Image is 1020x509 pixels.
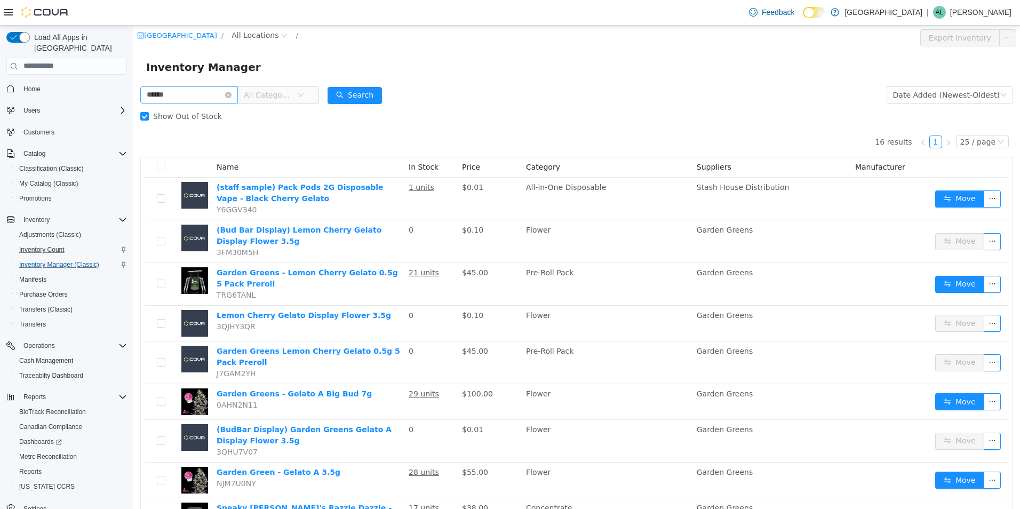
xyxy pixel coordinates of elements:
button: icon: swapMove [802,407,851,424]
span: Manufacturer [722,137,772,146]
span: Category [393,137,427,146]
a: Classification (Classic) [15,162,88,175]
span: Customers [19,125,127,139]
span: BioTrack Reconciliation [19,408,86,416]
p: [GEOGRAPHIC_DATA] [844,6,922,19]
button: icon: ellipsis [850,407,867,424]
p: | [927,6,929,19]
button: Inventory Count [11,242,131,257]
span: $100.00 [329,364,360,372]
span: Operations [19,339,127,352]
span: Reports [19,467,42,476]
span: Load All Apps in [GEOGRAPHIC_DATA] [30,32,127,53]
a: Promotions [15,192,56,205]
button: icon: swapMove [802,250,851,267]
button: Reports [2,389,131,404]
span: Transfers (Classic) [19,305,73,314]
a: My Catalog (Classic) [15,177,83,190]
a: Canadian Compliance [15,420,86,433]
span: Home [19,82,127,96]
button: Cash Management [11,353,131,368]
input: Dark Mode [803,7,825,18]
button: Operations [2,338,131,353]
a: Manifests [15,273,51,286]
a: Transfers [15,318,50,331]
span: TRG6TANL [83,265,122,274]
button: Inventory [19,213,54,226]
img: Cova [21,7,69,18]
span: 3FM30M5H [83,222,125,231]
img: (staff sample) Pack Pods 2G Disposable Vape - Black Cherry Gelato placeholder [48,156,75,183]
a: Lemon Cherry Gelato Display Flower 3.5g [83,285,258,294]
span: All Locations [98,4,145,15]
span: Inventory Manager [13,33,134,50]
span: Cash Management [15,354,127,367]
span: Inventory [19,213,127,226]
span: Reports [23,393,46,401]
span: Feedback [762,7,794,18]
span: 0 [275,285,280,294]
button: Classification (Classic) [11,161,131,176]
span: AL [936,6,944,19]
button: Canadian Compliance [11,419,131,434]
a: BioTrack Reconciliation [15,405,90,418]
button: Inventory Manager (Classic) [11,257,131,272]
span: Garden Greens [563,478,619,487]
u: 29 units [275,364,306,372]
span: Garden Greens [563,400,619,408]
button: Users [19,104,44,117]
span: Catalog [19,147,127,160]
button: Manifests [11,272,131,287]
span: / [88,6,90,14]
button: icon: ellipsis [850,368,867,385]
a: Garden Greens - Gelato A Big Bud 7g [83,364,238,372]
div: Ashley Lehman-Preine [933,6,946,19]
span: Garden Greens [563,364,619,372]
button: Adjustments (Classic) [11,227,131,242]
button: Metrc Reconciliation [11,449,131,464]
a: Inventory Manager (Classic) [15,258,103,271]
span: Catalog [23,149,45,158]
span: In Stock [275,137,305,146]
a: [US_STATE] CCRS [15,480,79,493]
button: icon: ellipsis [850,289,867,306]
li: 1 [796,110,809,123]
span: Garden Greens [563,442,619,451]
u: 21 units [275,243,306,251]
button: Reports [19,391,50,403]
td: Flower [388,195,559,237]
span: Users [23,106,40,115]
span: 0 [275,200,280,209]
span: Transfers [19,320,46,329]
span: / [163,6,165,14]
p: [PERSON_NAME] [950,6,1011,19]
span: Garden Greens [563,321,619,330]
span: Inventory Count [19,245,65,254]
span: Classification (Classic) [15,162,127,175]
span: BioTrack Reconciliation [15,405,127,418]
i: icon: shop [4,6,11,13]
i: icon: down [864,113,871,121]
span: $55.00 [329,442,355,451]
div: Date Added (Newest-Oldest) [760,61,866,77]
button: [US_STATE] CCRS [11,479,131,494]
span: Promotions [15,192,127,205]
a: Inventory Count [15,243,69,256]
span: Purchase Orders [15,288,127,301]
span: $0.01 [329,400,350,408]
a: Garden Green - Gelato A 3.5g [83,442,207,451]
span: Dashboards [19,438,62,446]
a: Feedback [745,2,799,23]
button: icon: ellipsis [850,446,867,463]
span: Name [83,137,105,146]
span: J7GAM2YH [83,344,123,352]
span: [US_STATE] CCRS [19,482,75,491]
button: icon: swapMove [802,165,851,182]
button: Promotions [11,191,131,206]
button: Users [2,103,131,118]
span: Adjustments (Classic) [19,230,81,239]
a: Garden Greens Lemon Cherry Gelato 0.5g 5 Pack Preroll [83,321,267,341]
td: Pre-Roll Pack [388,316,559,359]
img: (BudBar Display) Garden Greens Gelato A Display Flower 3.5g placeholder [48,399,75,425]
img: Garden Greens - Gelato A Big Bud 7g hero shot [48,363,75,389]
